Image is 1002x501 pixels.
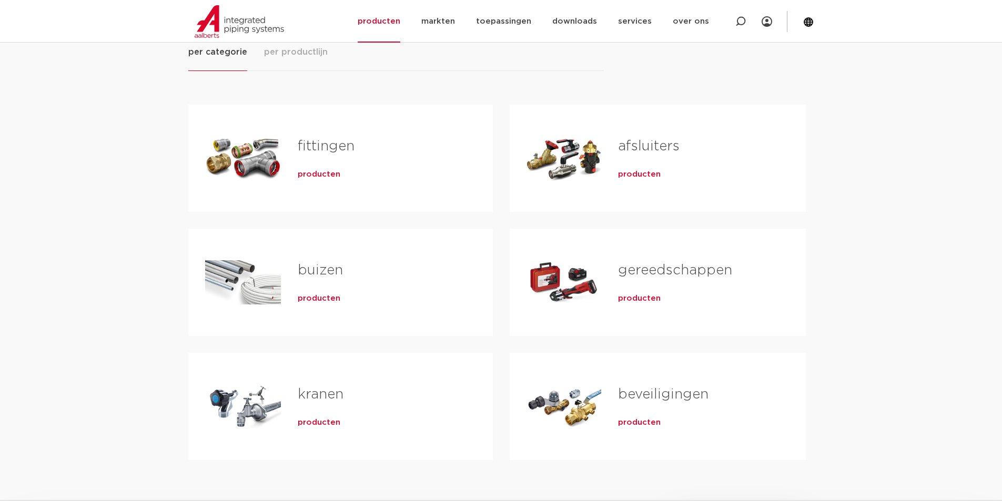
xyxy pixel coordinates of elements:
[188,45,814,477] div: Tabs. Open items met enter of spatie, sluit af met escape en navigeer met de pijltoetsen.
[298,139,355,153] a: fittingen
[264,46,328,58] span: per productlijn
[298,263,343,277] a: buizen
[618,387,709,401] a: beveiligingen
[618,139,680,153] a: afsluiters
[618,293,661,304] a: producten
[618,169,661,180] a: producten
[618,263,732,277] a: gereedschappen
[298,293,340,304] a: producten
[298,169,340,180] a: producten
[188,46,247,58] span: per categorie
[298,387,343,401] a: kranen
[618,417,661,428] a: producten
[298,417,340,428] a: producten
